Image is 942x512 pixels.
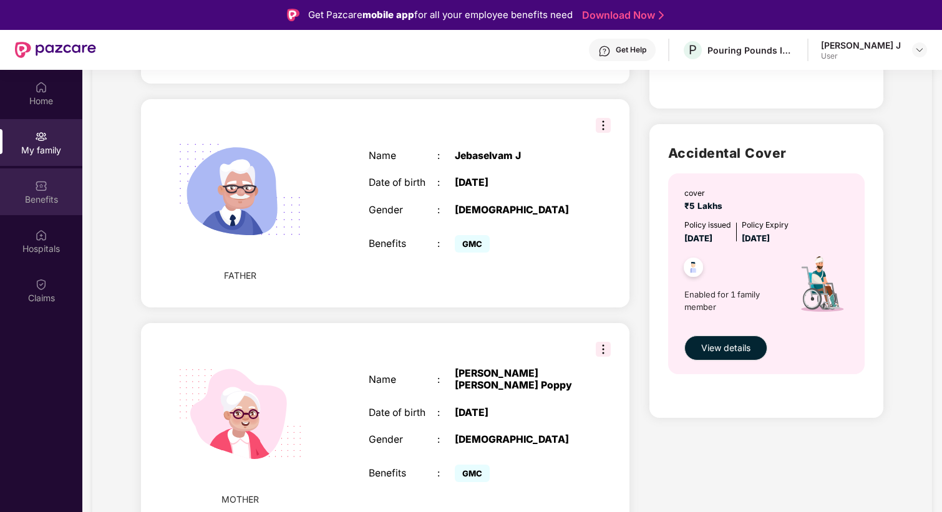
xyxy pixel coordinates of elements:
img: svg+xml;base64,PHN2ZyB4bWxucz0iaHR0cDovL3d3dy53My5vcmcvMjAwMC9zdmciIHdpZHRoPSIyMjQiIGhlaWdodD0iMT... [162,336,319,493]
strong: mobile app [362,9,414,21]
div: Gender [369,434,437,446]
div: Date of birth [369,407,437,419]
img: New Pazcare Logo [15,42,96,58]
div: cover [684,187,727,199]
div: Get Help [616,45,646,55]
div: : [437,407,455,419]
span: ₹5 Lakhs [684,201,727,211]
img: icon [782,245,860,329]
img: svg+xml;base64,PHN2ZyB4bWxucz0iaHR0cDovL3d3dy53My5vcmcvMjAwMC9zdmciIHdpZHRoPSI0OC45NDMiIGhlaWdodD... [678,254,709,284]
div: : [437,177,455,189]
div: : [437,205,455,216]
div: Date of birth [369,177,437,189]
img: Stroke [659,9,664,22]
img: svg+xml;base64,PHN2ZyBpZD0iSG9zcGl0YWxzIiB4bWxucz0iaHR0cDovL3d3dy53My5vcmcvMjAwMC9zdmciIHdpZHRoPS... [35,228,47,241]
span: MOTHER [221,493,259,506]
span: FATHER [224,269,256,283]
img: svg+xml;base64,PHN2ZyBpZD0iSG9tZSIgeG1sbnM9Imh0dHA6Ly93d3cudzMub3JnLzIwMDAvc3ZnIiB3aWR0aD0iMjAiIG... [35,80,47,93]
div: : [437,238,455,250]
div: Jebaselvam J [455,150,575,162]
div: Benefits [369,468,437,480]
div: [PERSON_NAME] J [821,39,901,51]
div: : [437,374,455,386]
img: svg+xml;base64,PHN2ZyBpZD0iQ2xhaW0iIHhtbG5zPSJodHRwOi8vd3d3LnczLm9yZy8yMDAwL3N2ZyIgd2lkdGg9IjIwIi... [35,278,47,290]
a: Download Now [582,9,660,22]
img: Logo [287,9,299,21]
img: svg+xml;base64,PHN2ZyB3aWR0aD0iMzIiIGhlaWdodD0iMzIiIHZpZXdCb3g9IjAgMCAzMiAzMiIgZmlsbD0ibm9uZSIgeG... [596,342,611,357]
span: Enabled for 1 family member [684,288,782,314]
span: P [689,42,697,57]
span: [DATE] [742,233,770,243]
h2: Accidental Cover [668,143,865,163]
span: GMC [455,465,490,482]
img: svg+xml;base64,PHN2ZyB4bWxucz0iaHR0cDovL3d3dy53My5vcmcvMjAwMC9zdmciIHhtbG5zOnhsaW5rPSJodHRwOi8vd3... [162,112,319,269]
div: Name [369,150,437,162]
div: Benefits [369,238,437,250]
div: [DATE] [455,407,575,419]
div: : [437,468,455,480]
div: Get Pazcare for all your employee benefits need [308,7,573,22]
span: View details [701,341,750,355]
img: svg+xml;base64,PHN2ZyB3aWR0aD0iMjAiIGhlaWdodD0iMjAiIHZpZXdCb3g9IjAgMCAyMCAyMCIgZmlsbD0ibm9uZSIgeG... [35,130,47,142]
span: GMC [455,235,490,253]
div: User [821,51,901,61]
img: svg+xml;base64,PHN2ZyBpZD0iQmVuZWZpdHMiIHhtbG5zPSJodHRwOi8vd3d3LnczLm9yZy8yMDAwL3N2ZyIgd2lkdGg9Ij... [35,179,47,191]
div: [DEMOGRAPHIC_DATA] [455,434,575,446]
div: Name [369,374,437,386]
span: [DATE] [684,233,712,243]
img: svg+xml;base64,PHN2ZyB3aWR0aD0iMzIiIGhlaWdodD0iMzIiIHZpZXdCb3g9IjAgMCAzMiAzMiIgZmlsbD0ibm9uZSIgeG... [596,118,611,133]
div: [DATE] [455,177,575,189]
div: Policy Expiry [742,219,789,231]
div: Policy issued [684,219,731,231]
div: : [437,150,455,162]
div: Gender [369,205,437,216]
div: : [437,434,455,446]
div: [DEMOGRAPHIC_DATA] [455,205,575,216]
div: [PERSON_NAME] [PERSON_NAME] Poppy [455,368,575,391]
button: View details [684,336,767,360]
img: svg+xml;base64,PHN2ZyBpZD0iRHJvcGRvd24tMzJ4MzIiIHhtbG5zPSJodHRwOi8vd3d3LnczLm9yZy8yMDAwL3N2ZyIgd2... [915,45,925,55]
img: svg+xml;base64,PHN2ZyBpZD0iSGVscC0zMngzMiIgeG1sbnM9Imh0dHA6Ly93d3cudzMub3JnLzIwMDAvc3ZnIiB3aWR0aD... [598,45,611,57]
div: Pouring Pounds India Pvt Ltd (CashKaro and EarnKaro) [707,44,795,56]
